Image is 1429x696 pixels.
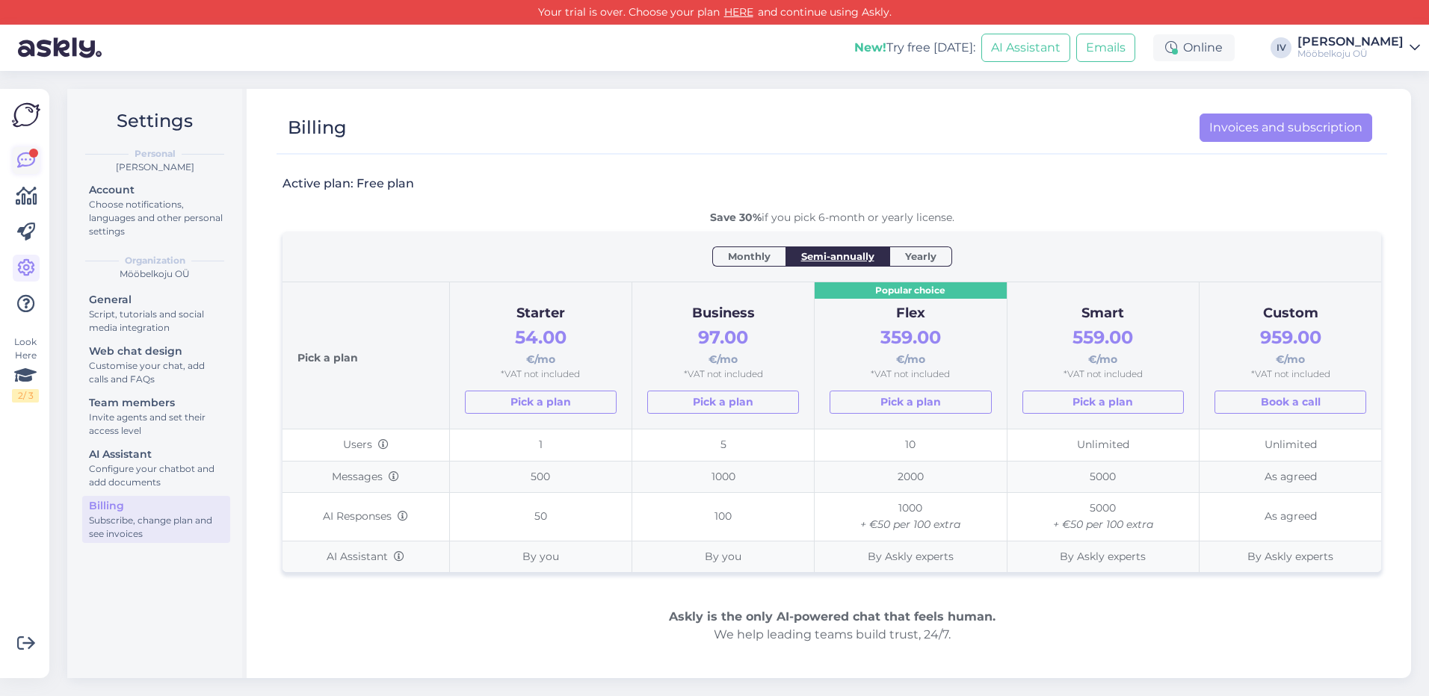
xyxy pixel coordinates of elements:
[79,161,230,174] div: [PERSON_NAME]
[647,367,799,382] div: *VAT not included
[82,393,230,440] a: Team membersInvite agents and set their access level
[1007,429,1199,461] td: Unlimited
[135,147,176,161] b: Personal
[89,395,223,411] div: Team members
[449,461,632,493] td: 500
[720,5,758,19] a: HERE
[82,180,230,240] a: AccountChoose notifications, languages and other personal settings
[647,303,799,324] div: Business
[89,462,223,489] div: Configure your chatbot and add documents
[79,267,230,281] div: Mööbelkoju OÜ
[89,198,223,238] div: Choose notifications, languages and other personal settings
[288,114,347,142] div: Billing
[1022,323,1184,367] div: €/mo
[465,303,617,324] div: Starter
[79,107,230,135] h2: Settings
[465,323,617,367] div: €/mo
[1215,391,1366,414] button: Book a call
[82,444,230,491] a: AI AssistantConfigure your chatbot and add documents
[283,493,449,541] td: AI Responses
[815,461,1007,493] td: 2000
[880,326,941,348] span: 359.00
[283,461,449,493] td: Messages
[89,514,223,541] div: Subscribe, change plan and see invoices
[830,391,991,414] a: Pick a plan
[647,323,799,367] div: €/mo
[1260,326,1321,348] span: 959.00
[89,447,223,462] div: AI Assistant
[1297,36,1404,48] div: [PERSON_NAME]
[1215,367,1366,382] div: *VAT not included
[82,341,230,388] a: Web chat designCustomise your chat, add calls and FAQs
[1297,48,1404,60] div: Mööbelkoju OÜ
[1200,493,1381,541] td: As agreed
[801,249,874,264] span: Semi-annually
[647,391,799,414] a: Pick a plan
[82,290,230,337] a: GeneralScript, tutorials and social media integration
[728,249,771,264] span: Monthly
[1200,461,1381,493] td: As agreed
[830,367,991,382] div: *VAT not included
[1072,326,1133,348] span: 559.00
[1022,391,1184,414] a: Pick a plan
[1297,36,1420,60] a: [PERSON_NAME]Mööbelkoju OÜ
[815,429,1007,461] td: 10
[12,335,39,403] div: Look Here
[449,541,632,572] td: By you
[1200,429,1381,461] td: Unlimited
[698,326,748,348] span: 97.00
[125,254,185,267] b: Organization
[1200,541,1381,572] td: By Askly experts
[981,34,1070,62] button: AI Assistant
[1007,493,1199,541] td: 5000
[815,282,1006,299] div: Popular choice
[1271,37,1291,58] div: IV
[12,389,39,403] div: 2 / 3
[89,344,223,359] div: Web chat design
[1215,323,1366,367] div: €/mo
[710,211,762,224] b: Save 30%
[283,175,414,192] h3: Active plan: Free plan
[1200,114,1372,142] a: Invoices and subscription
[449,493,632,541] td: 50
[283,608,1381,644] div: We help leading teams build trust, 24/7.
[1053,518,1153,531] i: + €50 per 100 extra
[1022,303,1184,324] div: Smart
[632,541,815,572] td: By you
[860,518,960,531] i: + €50 per 100 extra
[89,411,223,438] div: Invite agents and set their access level
[815,493,1007,541] td: 1000
[632,429,815,461] td: 5
[669,609,996,624] b: Askly is the only AI-powered chat that feels human.
[89,182,223,198] div: Account
[632,493,815,541] td: 100
[12,101,40,129] img: Askly Logo
[465,367,617,382] div: *VAT not included
[89,359,223,386] div: Customise your chat, add calls and FAQs
[515,326,567,348] span: 54.00
[1007,461,1199,493] td: 5000
[89,292,223,308] div: General
[465,391,617,414] a: Pick a plan
[1007,541,1199,572] td: By Askly experts
[632,461,815,493] td: 1000
[905,249,936,264] span: Yearly
[1215,303,1366,324] div: Custom
[854,40,886,55] b: New!
[449,429,632,461] td: 1
[297,297,434,414] div: Pick a plan
[1153,34,1235,61] div: Online
[830,303,991,324] div: Flex
[1076,34,1135,62] button: Emails
[82,496,230,543] a: BillingSubscribe, change plan and see invoices
[830,323,991,367] div: €/mo
[1022,367,1184,382] div: *VAT not included
[854,39,975,57] div: Try free [DATE]:
[283,429,449,461] td: Users
[283,541,449,572] td: AI Assistant
[815,541,1007,572] td: By Askly experts
[89,498,223,514] div: Billing
[89,308,223,335] div: Script, tutorials and social media integration
[283,210,1381,226] div: if you pick 6-month or yearly license.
